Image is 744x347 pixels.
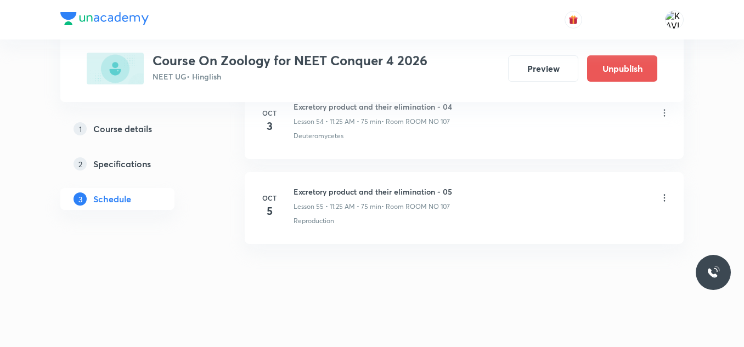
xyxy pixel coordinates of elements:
[74,157,87,170] p: 2
[294,202,381,212] p: Lesson 55 • 11:25 AM • 75 min
[707,266,720,279] img: ttu
[93,192,131,206] h5: Schedule
[258,108,280,118] h6: Oct
[258,203,280,219] h4: 5
[294,131,343,141] p: Deuteromycetes
[153,71,427,82] p: NEET UG • Hinglish
[87,53,144,84] img: 849BBD1C-F3B2-4D7E-8EFB-B9BABD5FDCD4_plus.png
[60,118,210,140] a: 1Course details
[587,55,657,82] button: Unpublish
[153,53,427,69] h3: Course On Zoology for NEET Conquer 4 2026
[568,15,578,25] img: avatar
[60,12,149,25] img: Company Logo
[508,55,578,82] button: Preview
[294,186,452,197] h6: Excretory product and their elimination - 05
[381,117,450,127] p: • Room ROOM NO 107
[381,202,450,212] p: • Room ROOM NO 107
[74,122,87,135] p: 1
[565,11,582,29] button: avatar
[665,10,684,29] img: KAVITA YADAV
[93,122,152,135] h5: Course details
[93,157,151,170] h5: Specifications
[294,216,334,226] p: Reproduction
[258,193,280,203] h6: Oct
[294,101,452,112] h6: Excretory product and their elimination - 04
[60,12,149,28] a: Company Logo
[294,117,381,127] p: Lesson 54 • 11:25 AM • 75 min
[60,153,210,175] a: 2Specifications
[74,192,87,206] p: 3
[258,118,280,134] h4: 3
